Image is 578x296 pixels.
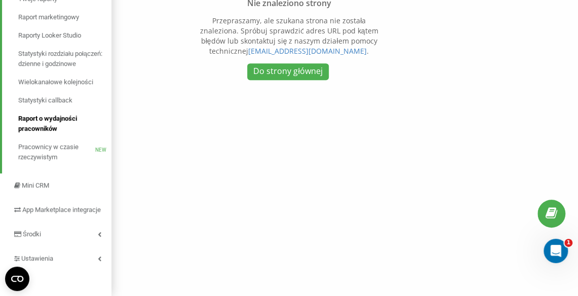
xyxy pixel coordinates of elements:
[18,30,81,41] span: Raporty Looker Studio
[18,8,111,26] a: Raport marketingowy
[22,181,49,189] span: Mini CRM
[18,12,79,22] span: Raport marketingowy
[18,142,95,162] span: Pracownicy w czasie rzeczywistym
[18,95,72,105] span: Statystyki callback
[248,46,367,56] a: [EMAIL_ADDRESS][DOMAIN_NAME]
[18,138,111,166] a: Pracownicy w czasie rzeczywistymNEW
[18,45,111,73] a: Statystyki rozdziału połączeń: dzienne i godzinowe
[18,77,93,87] span: Wielokanałowe kolejności
[18,49,106,69] span: Statystyki rozdziału połączeń: dzienne i godzinowe
[21,254,53,262] span: Ustawienia
[23,230,41,238] span: Środki
[18,73,111,91] a: Wielokanałowe kolejności
[18,26,111,45] a: Raporty Looker Studio
[18,114,106,134] span: Raport o wydajności pracowników
[18,109,111,138] a: Raport o wydajności pracowników
[5,267,29,291] button: Open CMP widget
[18,91,111,109] a: Statystyki callback
[564,239,572,247] span: 1
[22,206,101,213] span: App Marketplace integracje
[247,63,329,80] a: Do strony głównej
[195,16,383,56] p: Przepraszamy, ale szukana strona nie została znaleziona. Spróbuj sprawdzić adres URL pod kątem bł...
[544,239,568,263] iframe: Intercom live chat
